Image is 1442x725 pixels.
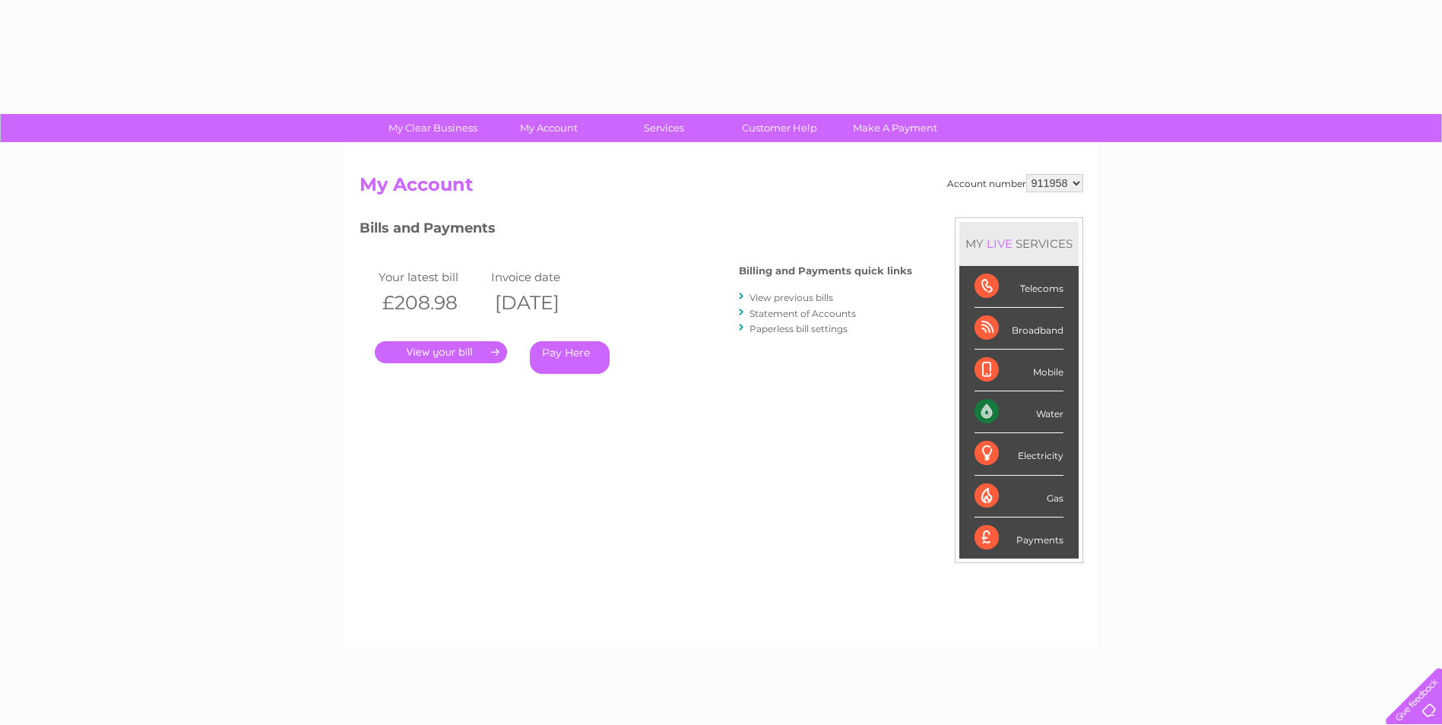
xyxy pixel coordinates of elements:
[601,114,727,142] a: Services
[975,518,1063,559] div: Payments
[739,265,912,277] h4: Billing and Payments quick links
[486,114,611,142] a: My Account
[750,308,856,319] a: Statement of Accounts
[717,114,842,142] a: Customer Help
[375,341,507,363] a: .
[487,287,601,318] th: [DATE]
[375,287,488,318] th: £208.98
[975,476,1063,518] div: Gas
[975,391,1063,433] div: Water
[360,174,1083,203] h2: My Account
[984,236,1016,251] div: LIVE
[530,341,610,374] a: Pay Here
[975,266,1063,308] div: Telecoms
[975,350,1063,391] div: Mobile
[750,323,848,334] a: Paperless bill settings
[975,433,1063,475] div: Electricity
[370,114,496,142] a: My Clear Business
[375,267,488,287] td: Your latest bill
[975,308,1063,350] div: Broadband
[832,114,958,142] a: Make A Payment
[487,267,601,287] td: Invoice date
[360,217,912,244] h3: Bills and Payments
[959,222,1079,265] div: MY SERVICES
[750,292,833,303] a: View previous bills
[947,174,1083,192] div: Account number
